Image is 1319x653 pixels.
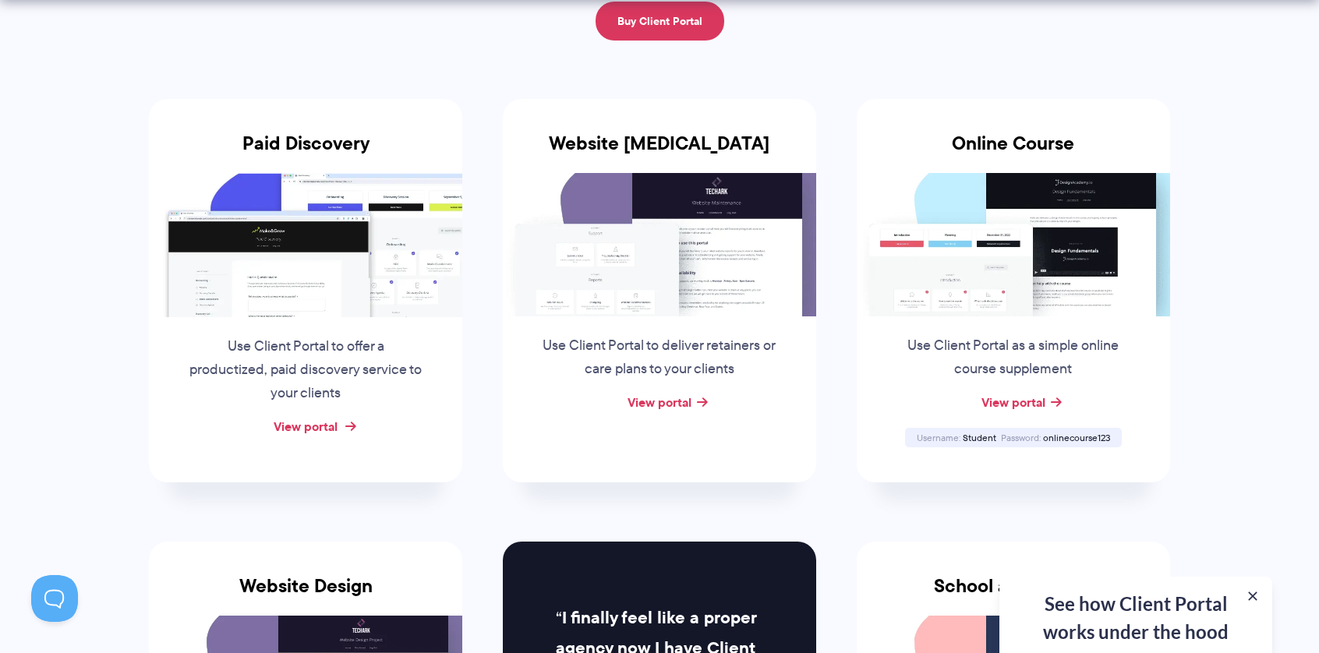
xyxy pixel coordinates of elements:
span: Student [963,431,996,444]
p: Use Client Portal as a simple online course supplement [895,334,1132,381]
h3: School and Parent [857,575,1170,616]
a: View portal [628,393,691,411]
h3: Website [MEDICAL_DATA] [503,132,816,173]
span: Username [917,431,960,444]
p: Use Client Portal to deliver retainers or care plans to your clients [541,334,778,381]
a: Buy Client Portal [596,2,724,41]
p: Use Client Portal to offer a productized, paid discovery service to your clients [187,335,424,405]
a: View portal [981,393,1045,411]
iframe: Toggle Customer Support [31,575,78,622]
a: View portal [274,417,338,436]
h3: Online Course [857,132,1170,173]
h3: Website Design [149,575,462,616]
span: Password [1001,431,1041,444]
span: onlinecourse123 [1043,431,1110,444]
h3: Paid Discovery [149,132,462,173]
